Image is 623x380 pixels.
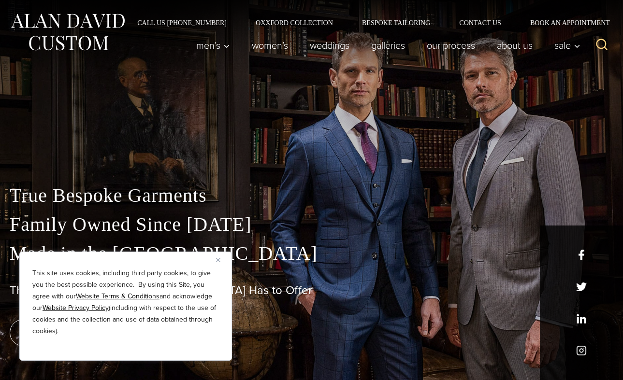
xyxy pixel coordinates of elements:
p: This site uses cookies, including third party cookies, to give you the best possible experience. ... [32,267,219,337]
a: About Us [486,36,544,55]
button: View Search Form [590,34,613,57]
span: Sale [554,41,580,50]
a: Oxxford Collection [241,19,348,26]
p: True Bespoke Garments Family Owned Since [DATE] Made in the [GEOGRAPHIC_DATA] [10,181,613,268]
a: Galleries [361,36,416,55]
a: Website Privacy Policy [43,303,109,313]
img: Alan David Custom [10,11,126,54]
a: Contact Us [445,19,516,26]
a: Our Process [416,36,486,55]
a: book an appointment [10,319,145,346]
a: weddings [299,36,361,55]
a: Women’s [241,36,299,55]
nav: Secondary Navigation [123,19,613,26]
button: Close [216,254,228,266]
h1: The Best Custom Suits [GEOGRAPHIC_DATA] Has to Offer [10,283,613,297]
nav: Primary Navigation [186,36,586,55]
a: Bespoke Tailoring [348,19,445,26]
a: Book an Appointment [516,19,613,26]
img: Close [216,258,220,262]
span: Men’s [196,41,230,50]
a: Website Terms & Conditions [76,291,159,301]
a: Call Us [PHONE_NUMBER] [123,19,241,26]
